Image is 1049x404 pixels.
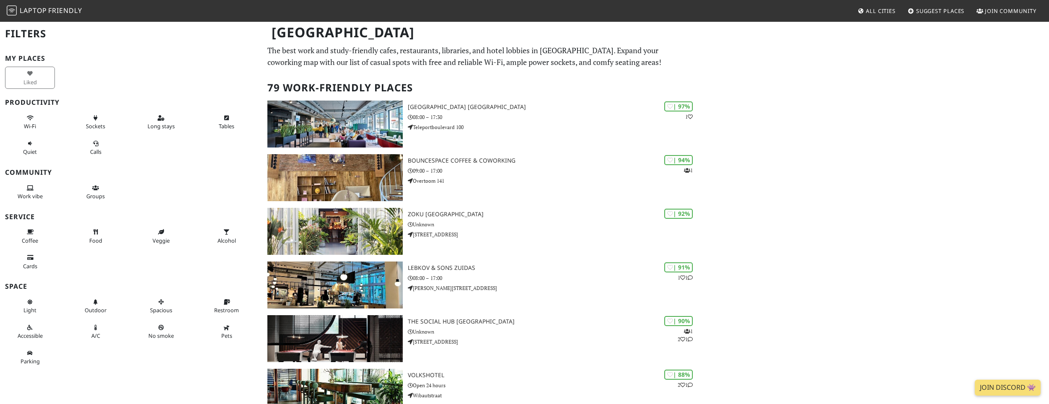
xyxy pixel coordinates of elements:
h3: Productivity [5,98,257,106]
img: Aristo Meeting Center Amsterdam [267,101,403,148]
button: Coffee [5,225,55,247]
button: Cards [5,251,55,273]
p: Overtoom 141 [408,177,699,185]
button: Alcohol [202,225,251,247]
h3: My Places [5,54,257,62]
p: [STREET_ADDRESS] [408,230,699,238]
h1: [GEOGRAPHIC_DATA] [265,21,698,44]
span: Power sockets [86,122,105,130]
div: | 91% [664,262,693,272]
span: Video/audio calls [90,148,101,155]
a: Join Discord 👾 [975,380,1041,396]
p: Unknown [408,220,699,228]
p: 1 2 1 [678,327,693,343]
p: 09:00 – 17:00 [408,167,699,175]
p: 08:00 – 17:00 [408,274,699,282]
button: Calls [70,137,120,159]
button: Work vibe [5,181,55,203]
span: Natural light [23,306,36,314]
button: Tables [202,111,251,133]
a: Suggest Places [904,3,968,18]
button: Spacious [136,295,186,317]
span: Smoke free [148,332,174,339]
h3: Service [5,213,257,221]
button: Parking [5,346,55,368]
span: Food [89,237,102,244]
button: Food [70,225,120,247]
p: 1 [685,113,693,121]
h3: Lebkov & Sons Zuidas [408,264,699,272]
div: | 88% [664,370,693,379]
h3: [GEOGRAPHIC_DATA] [GEOGRAPHIC_DATA] [408,104,699,111]
p: Teleportboulevard 100 [408,123,699,131]
a: BounceSpace Coffee & Coworking | 94% 1 BounceSpace Coffee & Coworking 09:00 – 17:00 Overtoom 141 [262,154,699,201]
p: 1 [684,166,693,174]
img: The Social Hub Amsterdam City [267,315,403,362]
button: Quiet [5,137,55,159]
div: | 92% [664,209,693,218]
span: Spacious [150,306,172,314]
span: Friendly [48,6,82,15]
img: Lebkov & Sons Zuidas [267,262,403,308]
button: A/C [70,321,120,343]
span: Restroom [214,306,239,314]
div: | 97% [664,101,693,111]
span: Outdoor area [85,306,106,314]
span: Stable Wi-Fi [24,122,36,130]
button: Pets [202,321,251,343]
button: Veggie [136,225,186,247]
button: Restroom [202,295,251,317]
a: All Cities [854,3,899,18]
img: Zoku Amsterdam [267,208,403,255]
button: Groups [70,181,120,203]
a: Lebkov & Sons Zuidas | 91% 11 Lebkov & Sons Zuidas 08:00 – 17:00 [PERSON_NAME][STREET_ADDRESS] [262,262,699,308]
button: Light [5,295,55,317]
p: Wibautstraat [408,391,699,399]
span: Coffee [22,237,38,244]
span: Parking [21,357,40,365]
span: Air conditioned [91,332,100,339]
h3: Community [5,168,257,176]
h3: The Social Hub [GEOGRAPHIC_DATA] [408,318,699,325]
span: Group tables [86,192,105,200]
button: Outdoor [70,295,120,317]
span: Work-friendly tables [219,122,234,130]
span: All Cities [866,7,896,15]
h2: Filters [5,21,257,47]
span: People working [18,192,43,200]
div: | 94% [664,155,693,165]
a: Join Community [973,3,1040,18]
button: Accessible [5,321,55,343]
button: Sockets [70,111,120,133]
h2: 79 Work-Friendly Places [267,75,694,101]
span: Long stays [148,122,175,130]
button: Wi-Fi [5,111,55,133]
span: Veggie [153,237,170,244]
span: Suggest Places [916,7,965,15]
a: Aristo Meeting Center Amsterdam | 97% 1 [GEOGRAPHIC_DATA] [GEOGRAPHIC_DATA] 08:00 – 17:30 Telepor... [262,101,699,148]
p: [STREET_ADDRESS] [408,338,699,346]
a: LaptopFriendly LaptopFriendly [7,4,82,18]
p: [PERSON_NAME][STREET_ADDRESS] [408,284,699,292]
button: No smoke [136,321,186,343]
span: Accessible [18,332,43,339]
img: BounceSpace Coffee & Coworking [267,154,403,201]
img: LaptopFriendly [7,5,17,16]
a: The Social Hub Amsterdam City | 90% 121 The Social Hub [GEOGRAPHIC_DATA] Unknown [STREET_ADDRESS] [262,315,699,362]
span: Credit cards [23,262,37,270]
h3: BounceSpace Coffee & Coworking [408,157,699,164]
p: The best work and study-friendly cafes, restaurants, libraries, and hotel lobbies in [GEOGRAPHIC_... [267,44,694,69]
span: Laptop [20,6,47,15]
button: Long stays [136,111,186,133]
span: Quiet [23,148,37,155]
p: 2 1 [678,381,693,389]
p: 1 1 [678,274,693,282]
p: 08:00 – 17:30 [408,113,699,121]
p: Unknown [408,328,699,336]
span: Join Community [985,7,1036,15]
h3: Volkshotel [408,372,699,379]
span: Alcohol [218,237,236,244]
span: Pet friendly [221,332,232,339]
h3: Space [5,282,257,290]
a: Zoku Amsterdam | 92% Zoku [GEOGRAPHIC_DATA] Unknown [STREET_ADDRESS] [262,208,699,255]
